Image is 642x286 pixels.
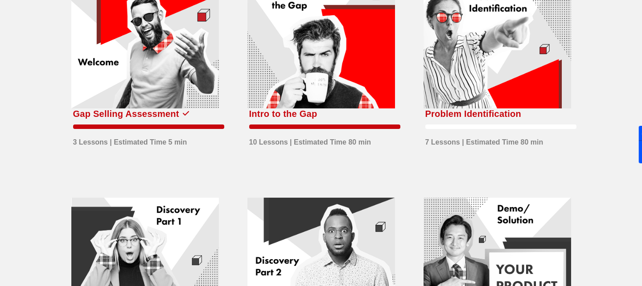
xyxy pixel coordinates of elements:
div: Problem Identification [425,107,522,121]
div: Intro to the Gap [249,107,317,121]
div: Gap Selling Assessment [73,107,179,121]
div: 3 Lessons | Estimated Time 5 min [73,133,187,148]
div: 10 Lessons | Estimated Time 80 min [249,133,371,148]
div: 7 Lessons | Estimated Time 80 min [425,133,543,148]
